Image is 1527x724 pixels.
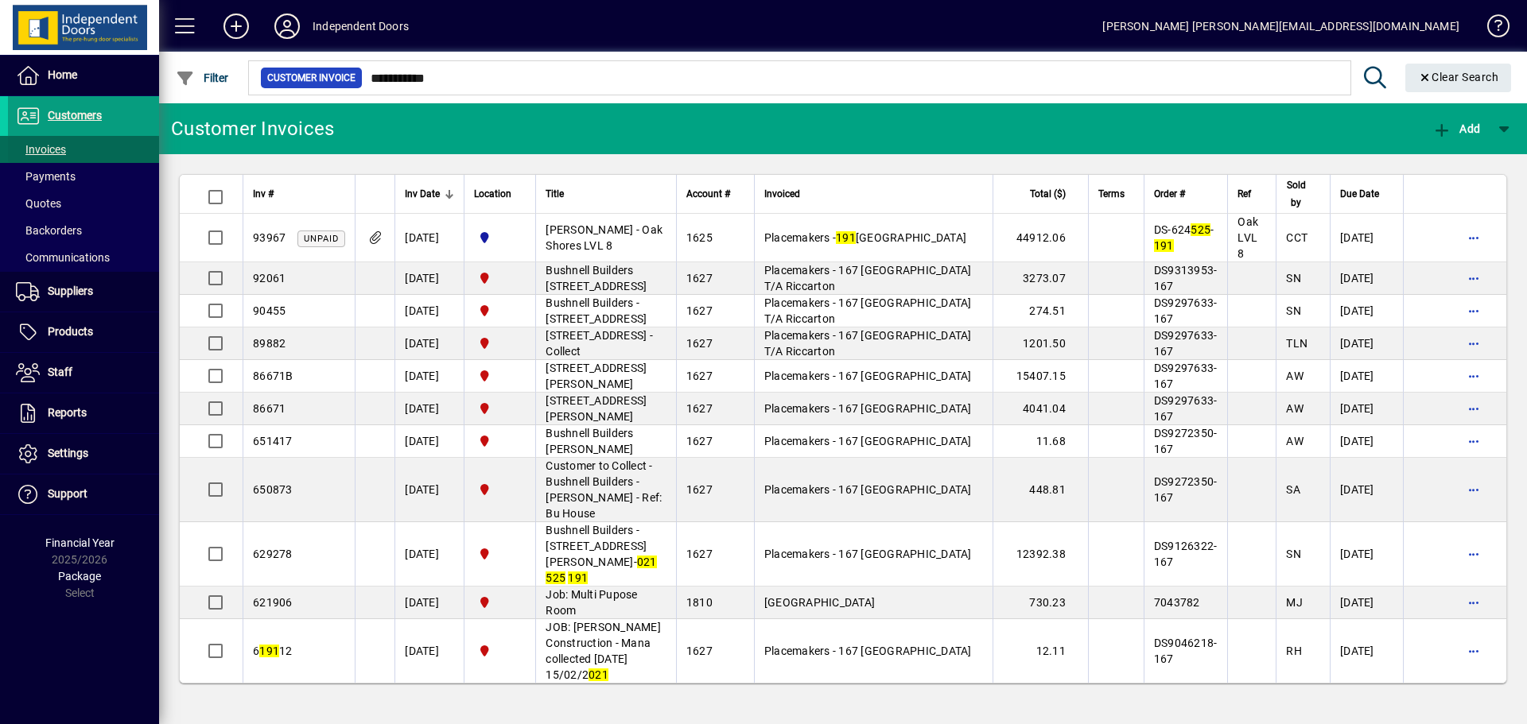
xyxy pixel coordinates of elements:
span: Placemakers - 167 [GEOGRAPHIC_DATA] T/A Riccarton [764,329,972,358]
span: Account # [686,185,730,203]
span: Customers [48,109,102,122]
span: Customer Invoice [267,70,356,86]
span: Placemakers - 167 [GEOGRAPHIC_DATA] T/A Riccarton [764,264,972,292]
span: SN [1286,548,1301,560]
span: 1810 [686,596,713,609]
span: Products [48,325,93,338]
span: Invoiced [764,185,800,203]
span: Bushnell Builders - [STREET_ADDRESS] [546,296,647,325]
span: Ref [1238,185,1251,203]
td: [DATE] [1330,619,1403,683]
td: [DATE] [1330,425,1403,458]
td: 44912.06 [993,214,1088,262]
button: More options [1461,225,1486,250]
span: 89882 [253,337,286,350]
span: Placemakers - 167 [GEOGRAPHIC_DATA] [764,483,972,496]
div: Location [474,185,526,203]
button: More options [1461,265,1486,291]
div: Independent Doors [313,14,409,39]
a: Backorders [8,217,159,244]
td: 12392.38 [993,522,1088,587]
span: 1627 [686,435,713,447]
span: Christchurch [474,400,526,417]
a: Invoices [8,136,159,163]
a: Products [8,312,159,352]
span: 621906 [253,596,293,609]
span: SA [1286,483,1300,496]
td: [DATE] [1330,327,1403,360]
td: 4041.04 [993,393,1088,425]
button: Clear [1405,64,1512,92]
div: Inv # [253,185,345,203]
td: [DATE] [394,214,464,262]
span: Oak LVL 8 [1238,215,1258,260]
span: Clear Search [1418,71,1499,83]
div: Inv Date [405,185,454,203]
span: Home [48,68,77,81]
em: 191 [568,571,588,584]
span: Placemakers - 167 [GEOGRAPHIC_DATA] [764,402,972,415]
span: 7043782 [1154,596,1200,609]
div: Title [546,185,666,203]
div: Sold by [1286,176,1320,211]
span: Christchurch [474,269,526,287]
span: 86671 [253,402,286,415]
span: 1627 [686,272,713,285]
span: Communications [16,251,110,264]
button: More options [1461,363,1486,389]
span: CCT [1286,231,1307,244]
span: Christchurch [474,302,526,319]
span: AW [1286,435,1304,447]
span: Sold by [1286,176,1306,211]
span: 86671B [253,370,293,382]
span: 1625 [686,231,713,244]
td: 730.23 [993,587,1088,619]
td: [DATE] [394,522,464,587]
button: More options [1461,428,1486,454]
a: Reports [8,393,159,433]
td: [DATE] [394,458,464,522]
td: [DATE] [1330,587,1403,619]
td: [DATE] [1330,458,1403,522]
a: Staff [8,353,159,393]
span: Add [1432,122,1480,135]
button: More options [1461,396,1486,421]
span: Christchurch [474,642,526,660]
em: 191 [1154,239,1174,252]
td: [DATE] [394,262,464,295]
a: Home [8,56,159,95]
span: DS9126322-167 [1154,540,1218,568]
span: 1627 [686,548,713,560]
button: More options [1461,298,1486,323]
div: Due Date [1340,185,1393,203]
span: 92061 [253,272,286,285]
div: Customer Invoices [171,116,334,141]
span: [GEOGRAPHIC_DATA] [764,596,875,609]
span: Order # [1154,185,1185,203]
div: [PERSON_NAME] [PERSON_NAME][EMAIL_ADDRESS][DOMAIN_NAME] [1102,14,1459,39]
div: Ref [1238,185,1266,203]
span: AW [1286,402,1304,415]
span: Package [58,570,101,583]
span: 1627 [686,645,713,657]
span: Placemakers - 167 [GEOGRAPHIC_DATA] [764,645,972,657]
em: 021 [589,668,608,681]
span: Financial Year [45,536,115,549]
span: SN [1286,304,1301,317]
td: [DATE] [1330,262,1403,295]
span: JOB: [PERSON_NAME] Construction - Mana collected [DATE] 15/02/2 [546,621,661,681]
div: Order # [1154,185,1218,203]
button: More options [1461,331,1486,356]
td: 448.81 [993,458,1088,522]
td: [DATE] [394,425,464,458]
div: Invoiced [764,185,983,203]
span: 1627 [686,483,713,496]
span: Placemakers - [GEOGRAPHIC_DATA] [764,231,966,244]
span: Quotes [16,197,61,210]
td: [DATE] [1330,393,1403,425]
span: Inv # [253,185,274,203]
em: 191 [836,231,856,244]
span: Bushnell Builders [PERSON_NAME] [546,427,633,455]
button: Profile [262,12,313,41]
span: DS9313953-167 [1154,264,1218,292]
